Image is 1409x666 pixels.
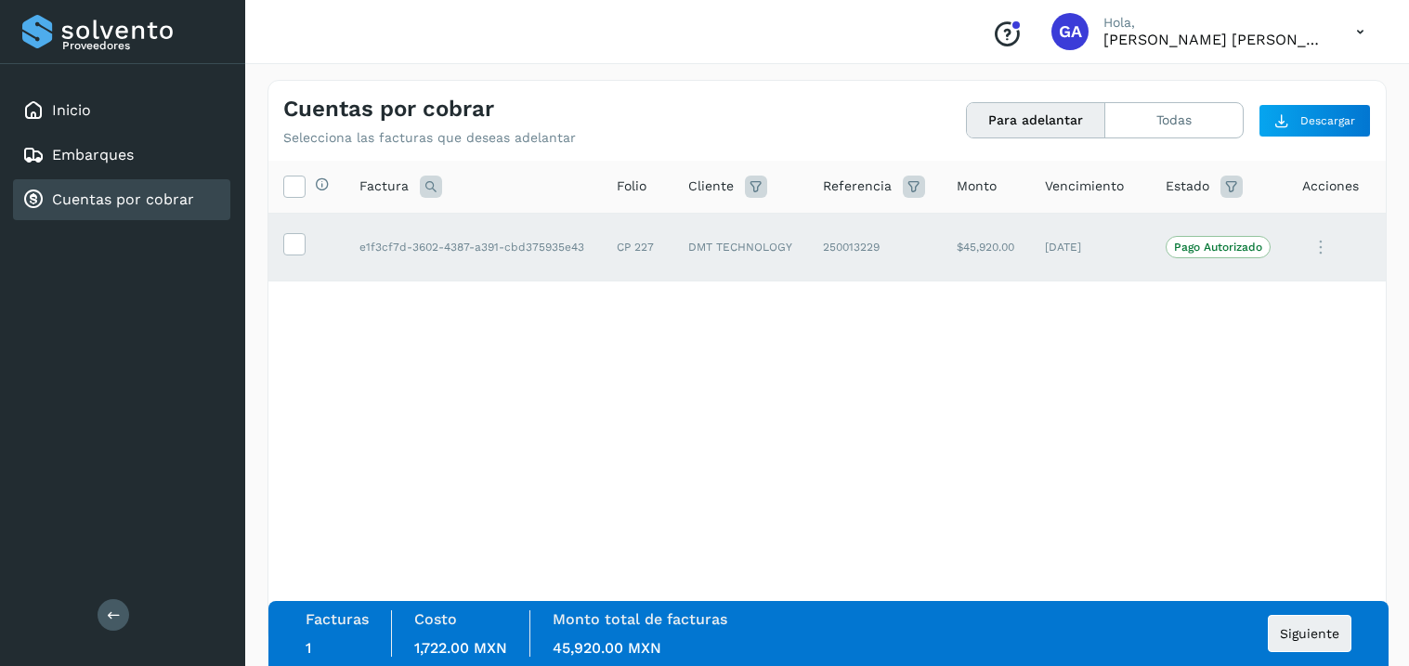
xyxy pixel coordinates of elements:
[942,213,1030,281] td: $45,920.00
[1280,627,1339,640] span: Siguiente
[52,101,91,119] a: Inicio
[967,103,1105,137] button: Para adelantar
[1166,176,1209,196] span: Estado
[1259,104,1371,137] button: Descargar
[359,176,409,196] span: Factura
[13,179,230,220] div: Cuentas por cobrar
[553,639,661,657] span: 45,920.00 MXN
[1300,112,1355,129] span: Descargar
[617,176,646,196] span: Folio
[414,610,457,628] label: Costo
[673,213,809,281] td: DMT TECHNOLOGY
[345,213,602,281] td: e1f3cf7d-3602-4387-a391-cbd375935e43
[52,190,194,208] a: Cuentas por cobrar
[602,213,673,281] td: CP 227
[1103,15,1326,31] p: Hola,
[1105,103,1243,137] button: Todas
[688,176,734,196] span: Cliente
[414,639,507,657] span: 1,722.00 MXN
[13,90,230,131] div: Inicio
[1174,241,1262,254] p: Pago Autorizado
[823,176,892,196] span: Referencia
[283,130,576,146] p: Selecciona las facturas que deseas adelantar
[306,639,311,657] span: 1
[283,96,494,123] h4: Cuentas por cobrar
[62,39,223,52] p: Proveedores
[1302,176,1359,196] span: Acciones
[13,135,230,176] div: Embarques
[306,610,369,628] label: Facturas
[553,610,727,628] label: Monto total de facturas
[1103,31,1326,48] p: GABRIELA ARENAS DELGADILLO
[52,146,134,163] a: Embarques
[1268,615,1351,652] button: Siguiente
[1030,213,1151,281] td: [DATE]
[808,213,942,281] td: 250013229
[1045,176,1124,196] span: Vencimiento
[957,176,997,196] span: Monto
